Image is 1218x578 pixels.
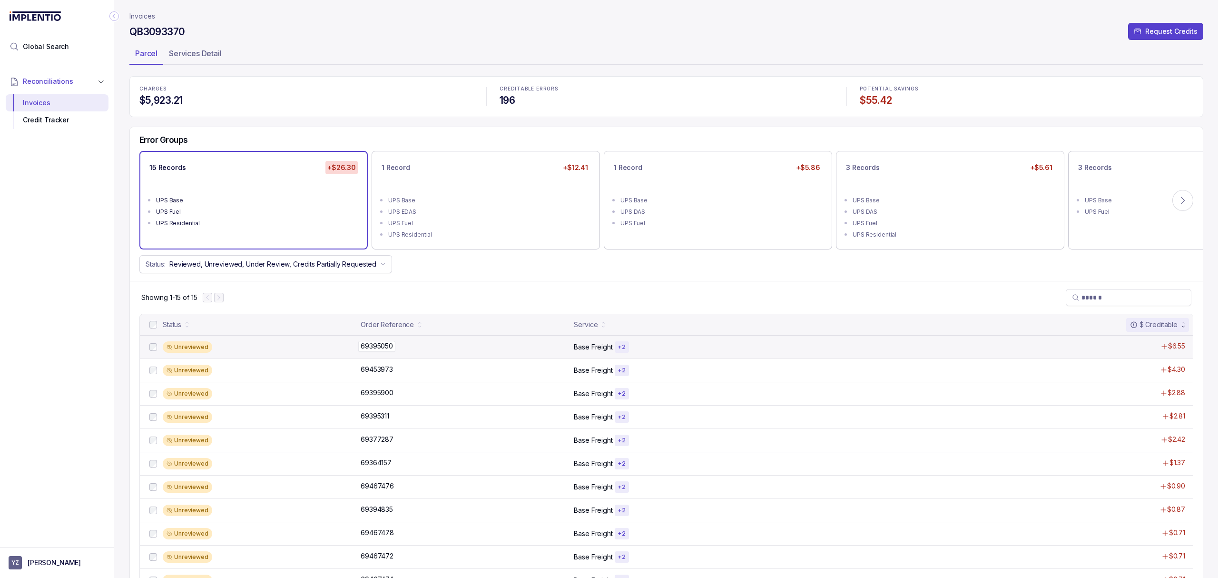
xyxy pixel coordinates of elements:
[149,413,157,421] input: checkbox-checkbox
[129,46,1203,65] ul: Tab Group
[1167,481,1185,491] p: $0.90
[574,412,612,422] p: Base Freight
[149,437,157,444] input: checkbox-checkbox
[574,366,612,375] p: Base Freight
[1168,365,1185,374] p: $4.30
[361,435,393,444] p: 69377287
[156,219,357,228] div: UPS Residential
[500,94,833,107] h4: 196
[361,365,393,374] p: 69453973
[23,42,69,51] span: Global Search
[156,207,357,217] div: UPS Fuel
[388,207,589,217] div: UPS EDAS
[13,94,101,111] div: Invoices
[149,321,157,329] input: checkbox-checkbox
[618,460,626,468] p: + 2
[561,161,590,174] p: +$12.41
[135,48,157,59] p: Parcel
[163,46,227,65] li: Tab Services Detail
[149,460,157,468] input: checkbox-checkbox
[388,196,589,205] div: UPS Base
[149,343,157,351] input: checkbox-checkbox
[388,219,589,228] div: UPS Fuel
[1168,341,1185,351] p: $6.55
[1169,458,1185,468] p: $1.37
[574,436,612,445] p: Base Freight
[129,11,155,21] nav: breadcrumb
[1028,161,1054,174] p: +$5.61
[163,458,212,469] div: Unreviewed
[156,196,357,205] div: UPS Base
[163,388,212,399] div: Unreviewed
[146,259,166,269] p: Status:
[574,389,612,399] p: Base Freight
[163,528,212,539] div: Unreviewed
[1169,528,1185,538] p: $0.71
[618,367,626,374] p: + 2
[853,196,1053,205] div: UPS Base
[618,530,626,538] p: + 2
[620,207,821,217] div: UPS DAS
[149,483,157,491] input: checkbox-checkbox
[9,556,106,569] button: User initials[PERSON_NAME]
[1169,551,1185,561] p: $0.71
[361,481,394,491] p: 69467476
[163,411,212,423] div: Unreviewed
[1130,320,1178,329] div: $ Creditable
[28,558,81,568] p: [PERSON_NAME]
[358,341,395,351] p: 69395050
[500,86,833,92] p: CREDITABLE ERRORS
[382,163,410,172] p: 1 Record
[163,341,212,353] div: Unreviewed
[574,459,612,468] p: Base Freight
[361,411,389,421] p: 69395311
[23,77,73,86] span: Reconciliations
[361,505,393,514] p: 69394835
[620,196,821,205] div: UPS Base
[614,163,642,172] p: 1 Record
[129,25,185,39] h4: QB3093370
[618,437,626,444] p: + 2
[169,259,376,269] p: Reviewed, Unreviewed, Under Review, Credits Partially Requested
[108,10,120,22] div: Collapse Icon
[361,551,393,561] p: 69467472
[1169,411,1185,421] p: $2.81
[149,390,157,398] input: checkbox-checkbox
[163,481,212,493] div: Unreviewed
[129,11,155,21] a: Invoices
[1167,505,1185,514] p: $0.87
[129,46,163,65] li: Tab Parcel
[169,48,222,59] p: Services Detail
[618,413,626,421] p: + 2
[6,92,108,131] div: Reconciliations
[139,94,473,107] h4: $5,923.21
[860,94,1193,107] h4: $55.42
[794,161,822,174] p: +$5.86
[139,135,188,145] h5: Error Groups
[853,219,1053,228] div: UPS Fuel
[1168,388,1185,398] p: $2.88
[361,458,392,468] p: 69364157
[853,230,1053,239] div: UPS Residential
[860,86,1193,92] p: POTENTIAL SAVINGS
[574,552,612,562] p: Base Freight
[149,367,157,374] input: checkbox-checkbox
[361,320,414,329] div: Order Reference
[149,530,157,538] input: checkbox-checkbox
[618,507,626,514] p: + 2
[9,556,22,569] span: User initials
[574,482,612,492] p: Base Freight
[361,528,394,538] p: 69467478
[846,163,880,172] p: 3 Records
[149,507,157,514] input: checkbox-checkbox
[388,230,589,239] div: UPS Residential
[618,553,626,561] p: + 2
[163,320,181,329] div: Status
[574,529,612,538] p: Base Freight
[139,255,392,273] button: Status:Reviewed, Unreviewed, Under Review, Credits Partially Requested
[361,388,393,398] p: 69395900
[618,483,626,491] p: + 2
[574,342,612,352] p: Base Freight
[1128,23,1203,40] button: Request Credits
